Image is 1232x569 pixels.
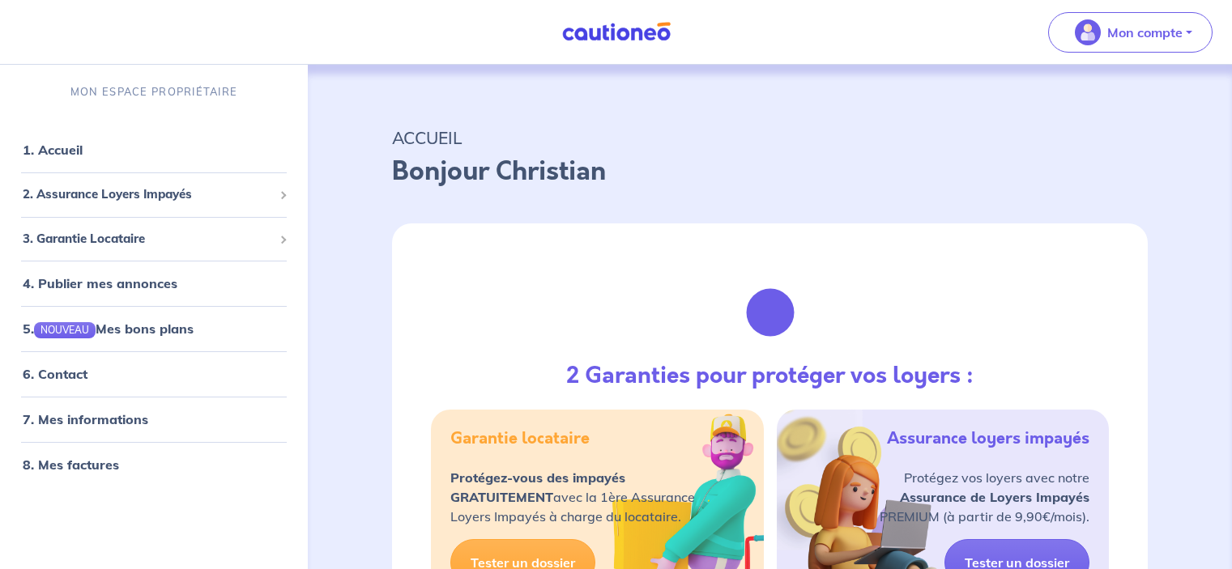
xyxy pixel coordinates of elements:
[23,185,273,204] span: 2. Assurance Loyers Impayés
[1107,23,1183,42] p: Mon compte
[23,366,87,382] a: 6. Contact
[900,489,1089,505] strong: Assurance de Loyers Impayés
[556,22,677,42] img: Cautioneo
[1075,19,1101,45] img: illu_account_valid_menu.svg
[23,411,148,427] a: 7. Mes informations
[727,269,814,356] img: justif-loupe
[23,275,177,291] a: 4. Publier mes annonces
[23,321,194,337] a: 5.NOUVEAUMes bons plans
[6,312,301,345] div: 5.NOUVEAUMes bons plans
[6,267,301,299] div: 4. Publier mes annonces
[23,142,83,158] a: 1. Accueil
[392,123,1148,152] p: ACCUEIL
[6,223,301,255] div: 3. Garantie Locataire
[392,152,1148,191] p: Bonjour Christian
[1048,12,1213,53] button: illu_account_valid_menu.svgMon compte
[450,469,625,505] strong: Protégez-vous des impayés GRATUITEMENT
[450,429,590,448] h5: Garantie locataire
[23,456,119,473] a: 8. Mes factures
[6,134,301,166] div: 1. Accueil
[6,448,301,481] div: 8. Mes factures
[6,403,301,435] div: 7. Mes informations
[880,468,1089,526] p: Protégez vos loyers avec notre PREMIUM (à partir de 9,90€/mois).
[6,358,301,390] div: 6. Contact
[566,363,974,390] h3: 2 Garanties pour protéger vos loyers :
[23,230,273,248] span: 3. Garantie Locataire
[70,84,237,100] p: MON ESPACE PROPRIÉTAIRE
[450,468,695,526] p: avec la 1ère Assurance Loyers Impayés à charge du locataire.
[6,179,301,210] div: 2. Assurance Loyers Impayés
[887,429,1089,448] h5: Assurance loyers impayés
